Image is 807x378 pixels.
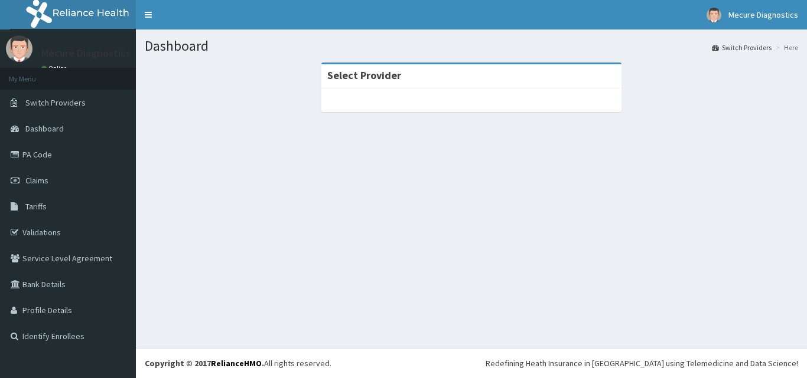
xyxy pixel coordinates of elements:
img: User Image [707,8,721,22]
a: Online [41,64,70,73]
span: Claims [25,175,48,186]
a: RelianceHMO [211,358,262,369]
strong: Select Provider [327,68,401,82]
span: Switch Providers [25,97,86,108]
p: Mecure Diagnostics [41,48,131,58]
a: Switch Providers [712,42,772,52]
span: Tariffs [25,201,47,212]
div: Redefining Heath Insurance in [GEOGRAPHIC_DATA] using Telemedicine and Data Science! [486,357,798,369]
span: Mecure Diagnostics [728,9,798,20]
img: User Image [6,35,32,62]
footer: All rights reserved. [136,348,807,378]
span: Dashboard [25,123,64,134]
h1: Dashboard [145,38,798,54]
li: Here [773,42,798,52]
strong: Copyright © 2017 . [145,358,264,369]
